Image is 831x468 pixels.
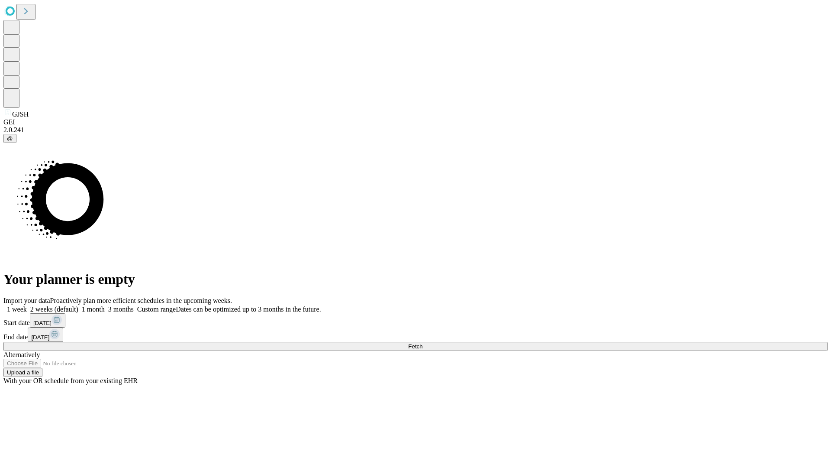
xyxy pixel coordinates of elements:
button: Upload a file [3,368,42,377]
button: Fetch [3,342,828,351]
span: @ [7,135,13,142]
span: 1 month [82,305,105,313]
span: GJSH [12,110,29,118]
span: 2 weeks (default) [30,305,78,313]
span: 3 months [108,305,134,313]
div: GEI [3,118,828,126]
div: End date [3,328,828,342]
button: [DATE] [30,313,65,328]
span: With your OR schedule from your existing EHR [3,377,138,384]
h1: Your planner is empty [3,271,828,287]
button: @ [3,134,16,143]
div: Start date [3,313,828,328]
span: 1 week [7,305,27,313]
span: [DATE] [31,334,49,341]
span: Dates can be optimized up to 3 months in the future. [176,305,321,313]
button: [DATE] [28,328,63,342]
span: Fetch [408,343,422,350]
div: 2.0.241 [3,126,828,134]
span: Alternatively [3,351,40,358]
span: Import your data [3,297,50,304]
span: Custom range [137,305,176,313]
span: [DATE] [33,320,52,326]
span: Proactively plan more efficient schedules in the upcoming weeks. [50,297,232,304]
